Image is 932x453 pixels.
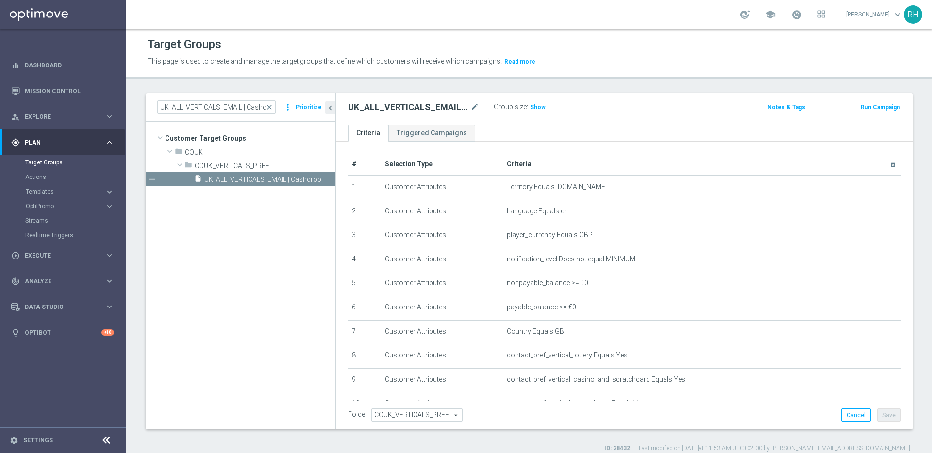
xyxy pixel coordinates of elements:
[25,170,125,184] div: Actions
[11,277,105,286] div: Analyze
[105,202,114,211] i: keyboard_arrow_right
[11,113,115,121] button: person_search Explore keyboard_arrow_right
[23,437,53,443] a: Settings
[507,327,564,336] span: Country Equals GB
[283,100,293,114] i: more_vert
[105,138,114,147] i: keyboard_arrow_right
[348,320,381,344] td: 7
[507,375,685,384] span: contact_pref_vertical_casino_and_scratchcard Equals Yes
[11,328,20,337] i: lightbulb
[530,104,546,111] span: Show
[11,277,20,286] i: track_changes
[11,113,20,121] i: person_search
[11,252,115,259] button: play_circle_outline Execute keyboard_arrow_right
[294,101,323,114] button: Prioritize
[348,153,381,176] th: #
[105,251,114,260] i: keyboard_arrow_right
[381,224,503,248] td: Customer Attributes
[165,131,335,145] span: Customer Target Groups
[11,277,115,285] div: track_changes Analyze keyboard_arrow_right
[765,9,776,20] span: school
[25,202,115,210] button: OptiPromo keyboard_arrow_right
[507,160,532,168] span: Criteria
[184,161,192,172] i: folder
[381,153,503,176] th: Selection Type
[348,101,468,113] h2: UK_ALL_VERTICALS_EMAIL | Cashdrop
[348,125,388,142] a: Criteria
[348,410,367,419] label: Folder
[25,140,105,146] span: Plan
[11,320,114,345] div: Optibot
[11,251,105,260] div: Execute
[105,302,114,311] i: keyboard_arrow_right
[507,279,588,287] span: nonpayable_balance >= €0
[11,138,105,147] div: Plan
[507,351,628,359] span: contact_pref_vertical_lottery Equals Yes
[25,228,125,243] div: Realtime Triggers
[195,162,335,170] span: COUK_VERTICALS_PREF
[604,444,630,453] label: ID: 28432
[348,200,381,224] td: 2
[25,114,105,120] span: Explore
[348,224,381,248] td: 3
[185,148,335,157] span: COUK
[26,189,105,194] div: Templates
[25,52,114,78] a: Dashboard
[11,329,115,337] button: lightbulb Optibot +10
[381,200,503,224] td: Customer Attributes
[25,217,101,225] a: Streams
[105,276,114,286] i: keyboard_arrow_right
[860,102,901,113] button: Run Campaign
[11,61,20,70] i: equalizer
[494,103,527,111] label: Group size
[11,113,105,121] div: Explore
[11,62,115,69] button: equalizer Dashboard
[845,7,904,22] a: [PERSON_NAME]keyboard_arrow_down
[348,368,381,392] td: 9
[381,296,503,320] td: Customer Attributes
[25,155,125,170] div: Target Groups
[325,101,335,114] button: chevron_left
[157,100,276,114] input: Quick find group or folder
[904,5,922,24] div: RH
[11,78,114,104] div: Mission Control
[470,101,479,113] i: mode_edit
[26,203,95,209] span: OptiPromo
[503,56,536,67] button: Read more
[507,183,607,191] span: Territory Equals [DOMAIN_NAME]
[25,159,101,166] a: Target Groups
[25,213,125,228] div: Streams
[11,52,114,78] div: Dashboard
[11,139,115,146] button: gps_fixed Plan keyboard_arrow_right
[348,392,381,417] td: 10
[381,368,503,392] td: Customer Attributes
[175,147,183,159] i: folder
[204,176,335,184] span: UK_ALL_VERTICALS_EMAIL | Cashdrop
[348,272,381,296] td: 5
[381,344,503,369] td: Customer Attributes
[11,138,20,147] i: gps_fixed
[148,57,502,65] span: This page is used to create and manage the target groups that define which customers will receive...
[101,329,114,336] div: +10
[25,320,101,345] a: Optibot
[25,253,105,259] span: Execute
[11,87,115,95] button: Mission Control
[639,444,910,453] label: Last modified on [DATE] at 11:53 AM UTC+02:00 by [PERSON_NAME][EMAIL_ADDRESS][DOMAIN_NAME]
[26,189,95,194] span: Templates
[148,37,221,51] h1: Target Groups
[25,278,105,284] span: Analyze
[381,248,503,272] td: Customer Attributes
[388,125,475,142] a: Triggered Campaigns
[10,436,18,445] i: settings
[266,103,273,111] span: close
[194,175,202,186] i: insert_drive_file
[25,184,125,199] div: Templates
[25,188,115,195] button: Templates keyboard_arrow_right
[25,231,101,239] a: Realtime Triggers
[527,103,528,111] label: :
